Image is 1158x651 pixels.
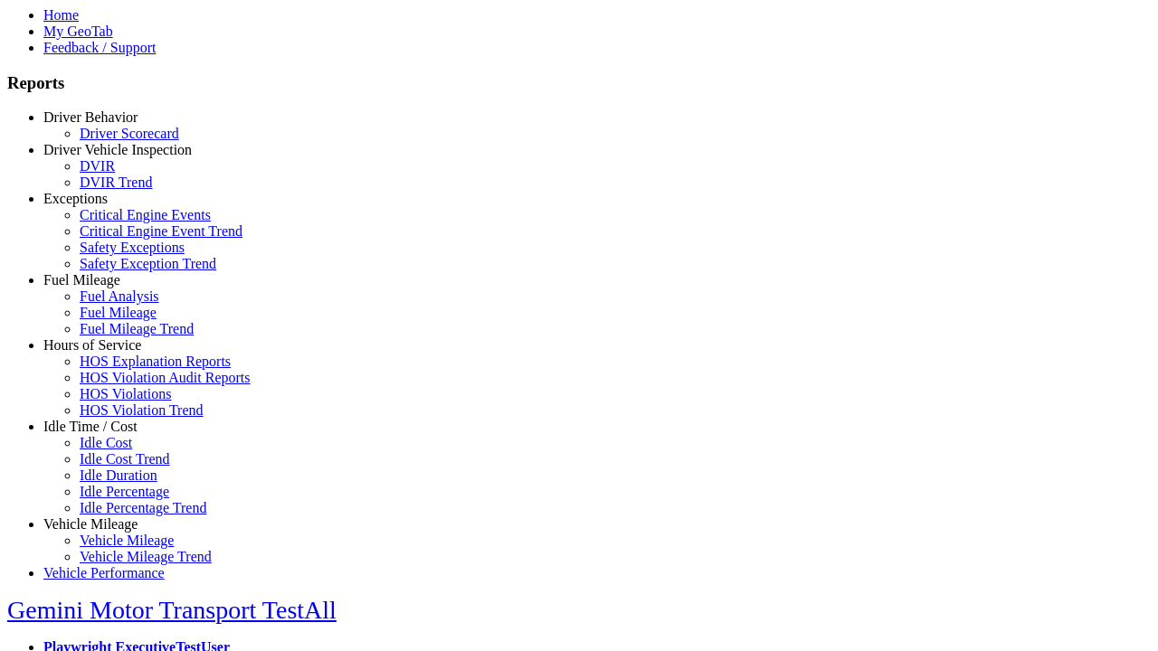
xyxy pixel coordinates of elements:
a: Idle Percentage Trend [80,500,206,515]
a: Fuel Mileage [43,272,120,288]
a: Driver Scorecard [80,126,179,141]
a: HOS Explanation Reports [80,354,231,369]
a: Idle Cost Trend [80,451,170,467]
a: Idle Percentage [80,484,169,499]
a: Exceptions [43,191,108,206]
a: HOS Violations [80,386,171,401]
a: Fuel Mileage Trend [80,321,194,336]
a: Idle Cost [80,435,132,450]
a: Idle Duration [80,467,157,483]
a: Vehicle Mileage [80,533,174,548]
a: Vehicle Performance [43,565,165,580]
a: Critical Engine Events [80,207,211,222]
a: Safety Exception Trend [80,256,216,271]
a: Critical Engine Event Trend [80,223,242,239]
a: HOS Violation Audit Reports [80,370,251,385]
a: Fuel Analysis [80,288,159,304]
a: Driver Vehicle Inspection [43,142,192,157]
a: Fuel Mileage [80,305,157,320]
a: Feedback / Support [43,40,156,55]
h3: Reports [7,73,1151,93]
a: Vehicle Mileage [43,516,138,532]
a: DVIR [80,158,115,174]
a: My GeoTab [43,24,113,39]
a: Hours of Service [43,337,141,353]
a: Home [43,7,79,23]
a: Gemini Motor Transport TestAll [7,596,337,624]
a: Vehicle Mileage Trend [80,549,212,564]
a: DVIR Trend [80,175,152,190]
a: Safety Exceptions [80,240,185,255]
a: Idle Time / Cost [43,419,138,434]
a: HOS Violation Trend [80,402,204,418]
a: Driver Behavior [43,109,138,125]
